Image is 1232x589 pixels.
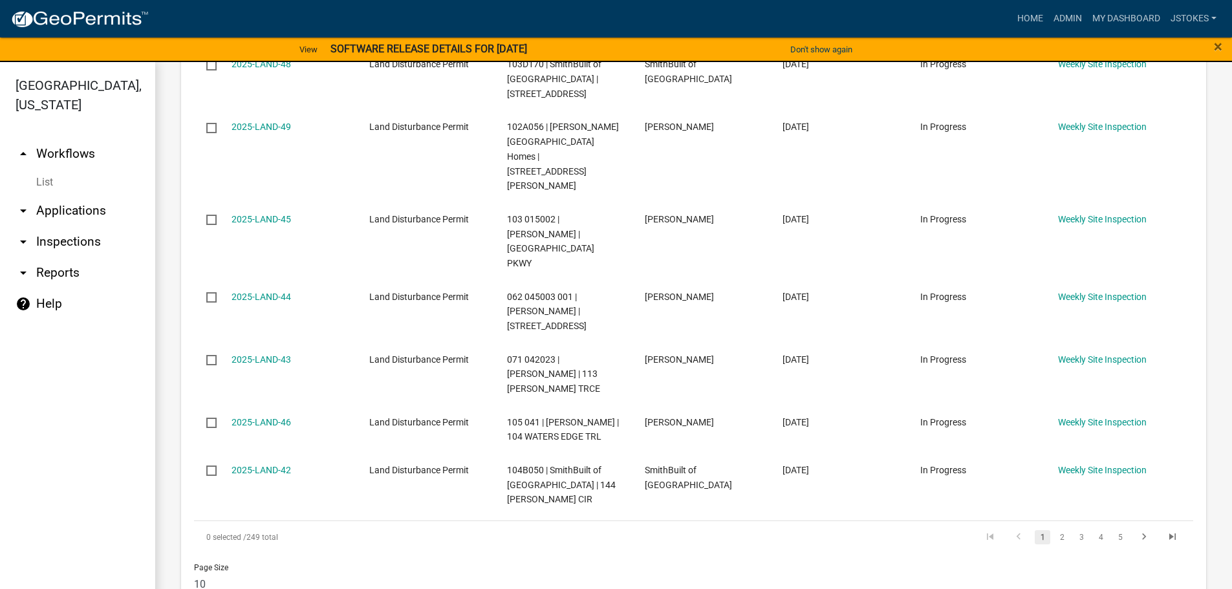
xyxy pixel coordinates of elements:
[1093,530,1108,544] a: 4
[783,214,809,224] span: 07/10/2025
[783,417,809,427] span: 06/30/2025
[232,122,291,132] a: 2025-LAND-49
[1214,39,1222,54] button: Close
[1058,59,1147,69] a: Weekly Site Inspection
[1058,354,1147,365] a: Weekly Site Inspection
[783,122,809,132] span: 07/23/2025
[369,354,469,365] span: Land Disturbance Permit
[369,214,469,224] span: Land Disturbance Permit
[507,417,619,442] span: 105 041 | Lauren Phelps | 104 WATERS EDGE TRL
[369,122,469,132] span: Land Disturbance Permit
[920,122,966,132] span: In Progress
[369,465,469,475] span: Land Disturbance Permit
[507,214,594,268] span: 103 015002 | Tyler Budd | LAKE OCONEE PKWY
[507,292,587,332] span: 062 045003 001 | Russell Hiter | 105 S INDUSTRIAL DR
[1074,530,1089,544] a: 3
[16,203,31,219] i: arrow_drop_down
[1052,526,1072,548] li: page 2
[1110,526,1130,548] li: page 5
[507,354,600,394] span: 071 042023 | Kevin L. Smith | 113 TANNER TRCE
[507,122,619,191] span: 102A056 | Terrie Moon - Brown Haven Homes | 115 ELLMAN DR
[783,59,809,69] span: 07/23/2025
[1132,530,1156,544] a: go to next page
[232,214,291,224] a: 2025-LAND-45
[1054,530,1070,544] a: 2
[232,292,291,302] a: 2025-LAND-44
[920,214,966,224] span: In Progress
[369,417,469,427] span: Land Disturbance Permit
[645,292,714,302] span: Russell Hiter
[1058,292,1147,302] a: Weekly Site Inspection
[645,122,714,132] span: Terrie Moon
[16,146,31,162] i: arrow_drop_up
[978,530,1002,544] a: go to first page
[785,39,858,60] button: Don't show again
[1072,526,1091,548] li: page 3
[1160,530,1185,544] a: go to last page
[1058,417,1147,427] a: Weekly Site Inspection
[1091,526,1110,548] li: page 4
[1033,526,1052,548] li: page 1
[232,417,291,427] a: 2025-LAND-46
[645,465,732,490] span: SmithBuilt of Lake Oconee
[1165,6,1222,31] a: jstokes
[206,533,246,542] span: 0 selected /
[920,354,966,365] span: In Progress
[1058,214,1147,224] a: Weekly Site Inspection
[920,292,966,302] span: In Progress
[1112,530,1128,544] a: 5
[645,417,714,427] span: Lauren Phelps
[232,465,291,475] a: 2025-LAND-42
[1058,465,1147,475] a: Weekly Site Inspection
[507,59,601,99] span: 103D170 | SmithBuilt of Lake Oconee | 264 LOCH WAY
[1048,6,1087,31] a: Admin
[920,465,966,475] span: In Progress
[16,234,31,250] i: arrow_drop_down
[1087,6,1165,31] a: My Dashboard
[507,465,616,505] span: 104B050 | SmithBuilt of Lake Oconee | 144 COLLIS CIR
[16,296,31,312] i: help
[1214,37,1222,56] span: ×
[783,465,809,475] span: 06/27/2025
[232,59,291,69] a: 2025-LAND-48
[920,59,966,69] span: In Progress
[232,354,291,365] a: 2025-LAND-43
[294,39,323,60] a: View
[1006,530,1031,544] a: go to previous page
[1035,530,1050,544] a: 1
[16,265,31,281] i: arrow_drop_down
[369,292,469,302] span: Land Disturbance Permit
[783,292,809,302] span: 07/08/2025
[330,43,527,55] strong: SOFTWARE RELEASE DETAILS FOR [DATE]
[1012,6,1048,31] a: Home
[920,417,966,427] span: In Progress
[194,521,589,553] div: 249 total
[369,59,469,69] span: Land Disturbance Permit
[645,354,714,365] span: Kevin L. Smith
[783,354,809,365] span: 07/07/2025
[645,214,714,224] span: Greg Tolan
[1058,122,1147,132] a: Weekly Site Inspection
